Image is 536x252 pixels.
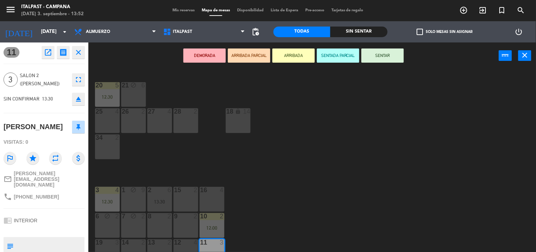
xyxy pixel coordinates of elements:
[20,71,69,88] span: Salon 2 ([PERSON_NAME])
[228,48,270,63] button: ARRIBADA PARCIAL
[4,47,19,58] span: 11
[4,96,40,102] span: SIN CONFIRMAR
[26,152,39,165] i: star
[6,242,14,250] i: subject
[14,194,59,200] span: [PHONE_NUMBER]
[21,11,84,18] div: [DATE] 3. septiembre - 13:52
[200,225,224,230] div: 12:00
[167,187,172,193] div: 6
[141,187,146,193] div: 9
[141,213,146,219] div: 2
[198,8,234,12] span: Mapa de mesas
[252,28,260,36] span: pending_actions
[5,4,16,15] i: menu
[330,27,388,37] div: Sin sentar
[74,95,83,103] i: eject
[518,50,531,61] button: close
[21,4,84,11] div: Italpast - Campana
[174,108,175,115] div: 28
[167,239,172,246] div: 2
[72,152,85,165] i: attach_money
[302,8,328,12] span: Pre-acceso
[5,4,16,17] button: menu
[44,48,52,57] i: open_in_new
[517,6,525,15] i: search
[174,239,175,246] div: 12
[460,6,468,15] i: add_circle_outline
[417,29,472,35] label: Solo mesas sin asignar
[174,213,175,219] div: 9
[115,213,119,219] div: 2
[174,187,175,193] div: 15
[417,29,423,35] span: check_box_outline_blank
[4,152,16,165] i: outlined_flag
[115,108,119,115] div: 4
[194,108,198,115] div: 2
[4,175,12,183] i: mail_outline
[72,93,85,105] button: eject
[173,29,193,34] span: Italpast
[104,213,110,219] i: block
[147,199,172,204] div: 13:30
[72,73,85,86] button: fullscreen
[272,48,315,63] button: ARRIBADA
[115,82,119,88] div: 5
[14,218,37,223] span: INTERIOR
[267,8,302,12] span: Lista de Espera
[74,48,83,57] i: close
[194,213,198,219] div: 2
[243,108,250,115] div: 14
[49,152,62,165] i: repeat
[141,82,146,88] div: 6
[4,73,18,87] span: 3
[498,6,506,15] i: turned_in_not
[200,213,201,219] div: 10
[317,48,359,63] button: SENTADA PARCIAL
[115,134,119,141] div: 2
[200,239,201,246] div: 11
[130,82,136,88] i: block
[95,94,120,99] div: 12:30
[4,216,12,225] i: chrome_reader_mode
[220,213,224,219] div: 2
[220,187,224,193] div: 4
[183,48,226,63] button: DEMORADA
[515,28,523,36] i: power_settings_new
[235,108,241,114] i: lock
[328,8,367,12] span: Tarjetas de regalo
[499,50,512,61] button: power_input
[72,46,85,59] button: close
[60,28,69,36] i: arrow_drop_down
[74,75,83,84] i: fullscreen
[167,213,172,219] div: 2
[4,136,85,148] div: Visitas: 0
[220,239,224,246] div: 3
[42,46,54,59] button: open_in_new
[273,27,331,37] div: Todas
[86,29,110,34] span: Almuerzo
[141,108,146,115] div: 2
[4,193,12,201] i: phone
[167,108,172,115] div: 4
[194,187,198,193] div: 2
[200,187,201,193] div: 16
[479,6,487,15] i: exit_to_app
[4,121,63,133] div: [PERSON_NAME]
[521,51,529,59] i: close
[14,171,85,188] span: [PERSON_NAME][EMAIL_ADDRESS][DOMAIN_NAME]
[234,8,267,12] span: Disponibilidad
[42,96,53,102] span: 13:30
[115,187,119,193] div: 4
[501,51,510,59] i: power_input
